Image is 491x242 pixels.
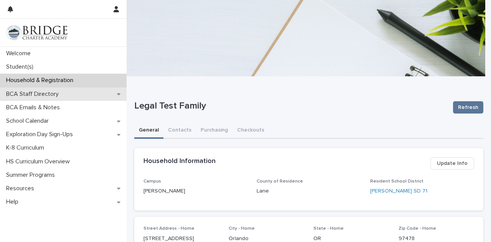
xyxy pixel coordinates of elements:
[3,131,79,138] p: Exploration Day Sign-Ups
[458,104,478,111] span: Refresh
[3,144,50,151] p: K-8 Curriculum
[313,226,344,231] span: State - Home
[430,157,474,170] button: Update Info
[163,123,196,139] button: Contacts
[3,63,40,71] p: Student(s)
[143,179,161,184] span: Campus
[229,226,255,231] span: City - Home
[134,123,163,139] button: General
[3,91,65,98] p: BCA Staff Directory
[143,187,247,195] p: [PERSON_NAME]
[196,123,232,139] button: Purchasing
[3,117,55,125] p: School Calendar
[3,185,40,192] p: Resources
[143,157,216,166] h2: Household Information
[453,101,483,114] button: Refresh
[257,179,303,184] span: County of Residence
[232,123,269,139] button: Checkouts
[3,50,37,57] p: Welcome
[370,179,423,184] span: Resident School District
[399,226,436,231] span: Zip Code - Home
[437,160,468,167] span: Update Info
[3,104,66,111] p: BCA Emails & Notes
[370,187,427,195] a: [PERSON_NAME] SD 71
[134,100,447,112] p: Legal Test Family
[6,25,68,40] img: V1C1m3IdTEidaUdm9Hs0
[257,187,361,195] p: Lane
[3,77,79,84] p: Household & Registration
[3,158,76,165] p: HS Curriculum Overview
[3,198,25,206] p: Help
[3,171,61,179] p: Summer Programs
[143,226,194,231] span: Street Address - Home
